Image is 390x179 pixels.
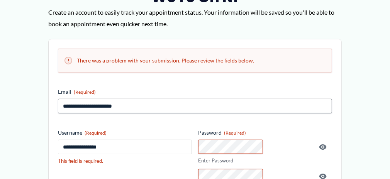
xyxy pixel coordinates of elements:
[64,57,326,64] h2: There was a problem with your submission. Please review the fields below.
[58,157,192,165] div: This field is required.
[58,129,192,137] label: Username
[85,130,107,136] span: (Required)
[74,89,96,95] span: (Required)
[224,130,246,136] span: (Required)
[58,88,332,96] label: Email
[198,129,246,137] legend: Password
[48,7,342,29] p: Create an account to easily track your appointment status. Your information will be saved so you'...
[318,142,327,152] button: Show Password
[198,157,332,164] label: Enter Password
